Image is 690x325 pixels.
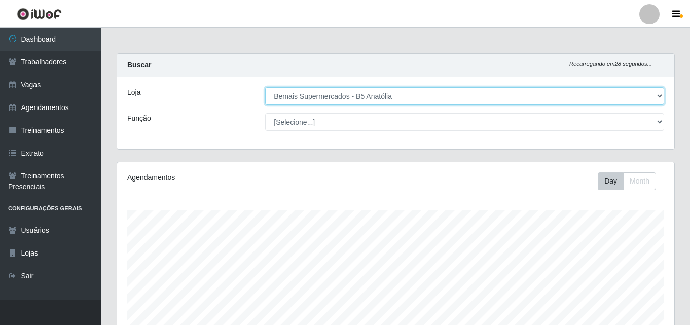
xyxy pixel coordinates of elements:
[569,61,652,67] i: Recarregando em 28 segundos...
[17,8,62,20] img: CoreUI Logo
[127,61,151,69] strong: Buscar
[598,172,656,190] div: First group
[598,172,624,190] button: Day
[623,172,656,190] button: Month
[127,113,151,124] label: Função
[127,87,140,98] label: Loja
[127,172,342,183] div: Agendamentos
[598,172,664,190] div: Toolbar with button groups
